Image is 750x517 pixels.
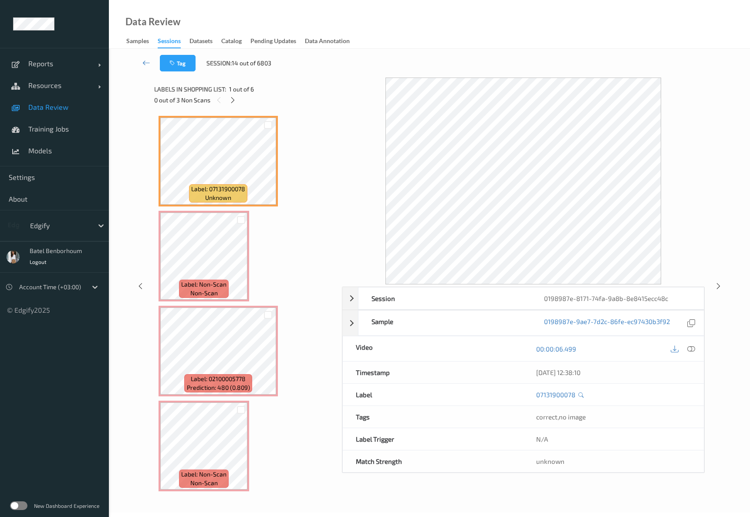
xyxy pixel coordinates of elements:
a: Data Annotation [305,35,358,47]
a: Pending Updates [250,35,305,47]
span: Label: 02100005778 [191,375,246,383]
a: 0198987e-9ae7-7d2c-86fe-ec97430b3f92 [544,317,670,329]
div: Pending Updates [250,37,296,47]
div: Data Review [125,17,180,26]
a: 00:00:06.499 [536,345,576,353]
button: Tag [160,55,196,71]
div: Label Trigger [343,428,524,450]
div: Sample [358,311,531,335]
span: 14 out of 6803 [232,59,271,68]
span: , [536,413,586,421]
div: Timestamp [343,362,524,383]
div: unknown [536,457,691,466]
div: Datasets [189,37,213,47]
span: Label: Non-Scan [181,470,226,479]
a: 07131900078 [536,390,575,399]
div: Samples [126,37,149,47]
div: Data Annotation [305,37,350,47]
a: Samples [126,35,158,47]
span: Label: Non-Scan [181,280,226,289]
span: non-scan [190,289,218,297]
div: 0198987e-8171-74fa-9a8b-8e8415ecc48c [531,287,704,309]
div: Catalog [221,37,242,47]
div: Sample0198987e-9ae7-7d2c-86fe-ec97430b3f92 [342,310,704,336]
div: [DATE] 12:38:10 [536,368,691,377]
div: Session [358,287,531,309]
div: Session0198987e-8171-74fa-9a8b-8e8415ecc48c [342,287,704,310]
a: Datasets [189,35,221,47]
a: Sessions [158,35,189,48]
div: 0 out of 3 Non Scans [154,95,336,105]
span: Session: [206,59,232,68]
div: Sessions [158,37,181,48]
span: unknown [205,193,231,202]
span: correct [536,413,557,421]
span: Labels in shopping list: [154,85,226,94]
div: Label [343,384,524,405]
span: 1 out of 6 [229,85,254,94]
span: no image [559,413,586,421]
span: non-scan [190,479,218,487]
a: Catalog [221,35,250,47]
div: Tags [343,406,524,428]
span: Prediction: 480 (0.809) [187,383,250,392]
div: Video [343,336,524,361]
div: N/A [523,428,704,450]
div: Match Strength [343,450,524,472]
span: Label: 07131900078 [191,185,245,193]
